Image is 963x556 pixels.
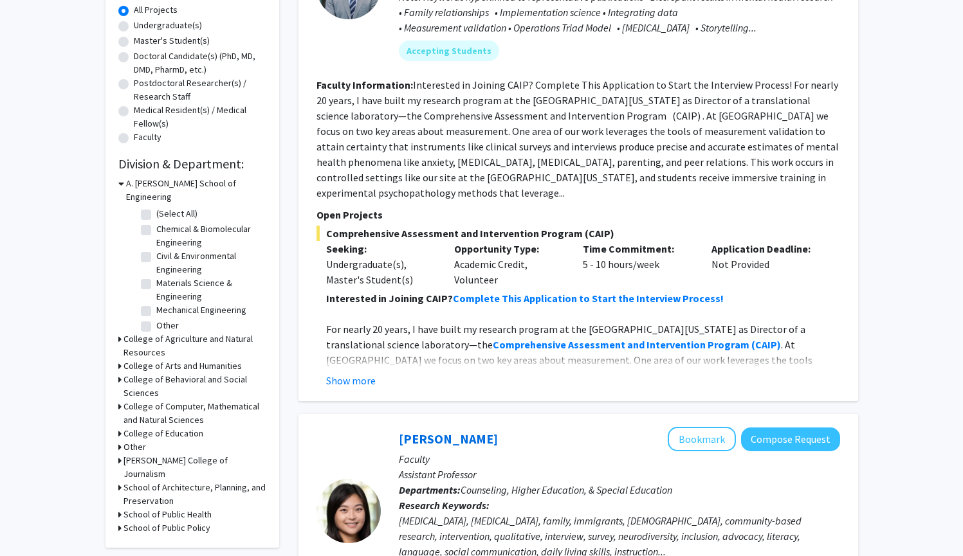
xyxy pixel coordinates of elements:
label: Mechanical Engineering [156,303,246,317]
div: Academic Credit, Volunteer [445,241,573,287]
button: Compose Request to Veronica Kang [741,427,840,451]
b: Departments: [399,483,461,496]
label: Other [156,319,179,332]
strong: Comprehensive Assessment and Intervention Program [493,338,749,351]
b: Research Keywords: [399,499,490,512]
h3: College of Education [124,427,203,440]
p: Assistant Professor [399,467,840,482]
div: Undergraduate(s), Master's Student(s) [326,256,436,287]
div: 5 - 10 hours/week [573,241,702,287]
h3: College of Arts and Humanities [124,359,242,373]
h3: [PERSON_NAME] College of Journalism [124,454,266,481]
h3: School of Architecture, Planning, and Preservation [124,481,266,508]
label: Materials Science & Engineering [156,276,263,303]
p: Seeking: [326,241,436,256]
span: Comprehensive Assessment and Intervention Program (CAIP) [316,226,840,241]
p: Opportunity Type: [454,241,564,256]
p: Faculty [399,451,840,467]
a: Comprehensive Assessment and Intervention Program (CAIP) [493,338,781,351]
span: Counseling, Higher Education, & Special Education [461,483,672,496]
h3: School of Public Health [124,508,212,521]
label: Master's Student(s) [134,34,210,48]
button: Add Veronica Kang to Bookmarks [668,427,736,451]
button: Show more [326,373,376,388]
p: Open Projects [316,207,840,222]
label: Undergraduate(s) [134,19,202,32]
h3: College of Behavioral and Social Sciences [124,373,266,400]
h3: School of Public Policy [124,521,210,535]
h3: College of Agriculture and Natural Resources [124,332,266,359]
h2: Division & Department: [118,156,266,172]
label: Chemical & Biomolecular Engineering [156,222,263,249]
label: All Projects [134,3,178,17]
p: Time Commitment: [583,241,692,256]
label: Faculty [134,130,161,144]
label: Civil & Environmental Engineering [156,249,263,276]
label: (Select All) [156,207,197,220]
p: For nearly 20 years, I have built my research program at the [GEOGRAPHIC_DATA][US_STATE] as Direc... [326,321,840,553]
b: Faculty Information: [316,78,413,91]
label: Postdoctoral Researcher(s) / Research Staff [134,76,266,103]
h3: College of Computer, Mathematical and Natural Sciences [124,400,266,427]
a: [PERSON_NAME] [399,431,498,447]
div: Not Provided [702,241,830,287]
strong: (CAIP) [751,338,781,351]
strong: Interested in Joining CAIP? [326,292,453,305]
a: Complete This Application to Start the Interview Process! [453,292,724,305]
iframe: Chat [10,498,55,546]
fg-read-more: Interested in Joining CAIP? Complete This Application to Start the Interview Process! For nearly ... [316,78,839,199]
label: Doctoral Candidate(s) (PhD, MD, DMD, PharmD, etc.) [134,49,266,76]
h3: Other [124,440,146,454]
mat-chip: Accepting Students [399,40,499,61]
p: Application Deadline: [711,241,821,256]
label: Medical Resident(s) / Medical Fellow(s) [134,103,266,130]
h3: A. [PERSON_NAME] School of Engineering [126,177,266,204]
